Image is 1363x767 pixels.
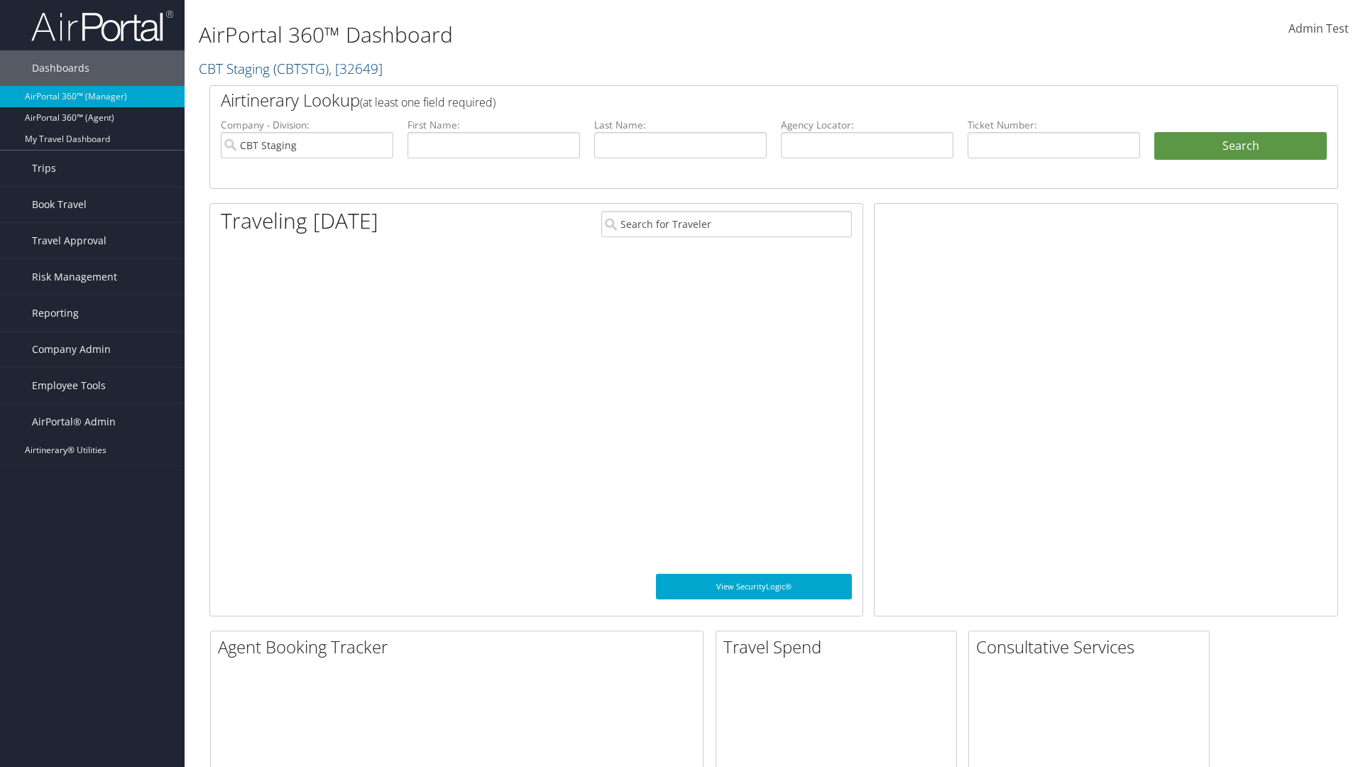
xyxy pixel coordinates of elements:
label: Agency Locator: [781,118,953,132]
span: , [ 32649 ] [329,59,383,78]
span: Reporting [32,295,79,331]
img: airportal-logo.png [31,9,173,43]
span: Admin Test [1288,21,1349,36]
span: Trips [32,151,56,186]
label: Last Name: [594,118,767,132]
label: Ticket Number: [968,118,1140,132]
label: Company - Division: [221,118,393,132]
button: Search [1154,132,1327,161]
h1: Traveling [DATE] [221,206,378,236]
span: Dashboards [32,50,89,86]
span: Company Admin [32,332,111,367]
h2: Travel Spend [723,635,956,659]
span: Book Travel [32,187,87,222]
h2: Airtinerary Lookup [221,88,1233,112]
h2: Consultative Services [976,635,1209,659]
a: CBT Staging [199,59,383,78]
span: (at least one field required) [360,94,496,110]
label: First Name: [407,118,580,132]
a: Admin Test [1288,7,1349,51]
a: View SecurityLogic® [656,574,852,599]
span: Risk Management [32,259,117,295]
h1: AirPortal 360™ Dashboard [199,20,965,50]
span: ( CBTSTG ) [273,59,329,78]
h2: Agent Booking Tracker [218,635,703,659]
span: Travel Approval [32,223,106,259]
input: Search for Traveler [601,211,852,237]
span: AirPortal® Admin [32,404,116,440]
span: Employee Tools [32,368,106,403]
